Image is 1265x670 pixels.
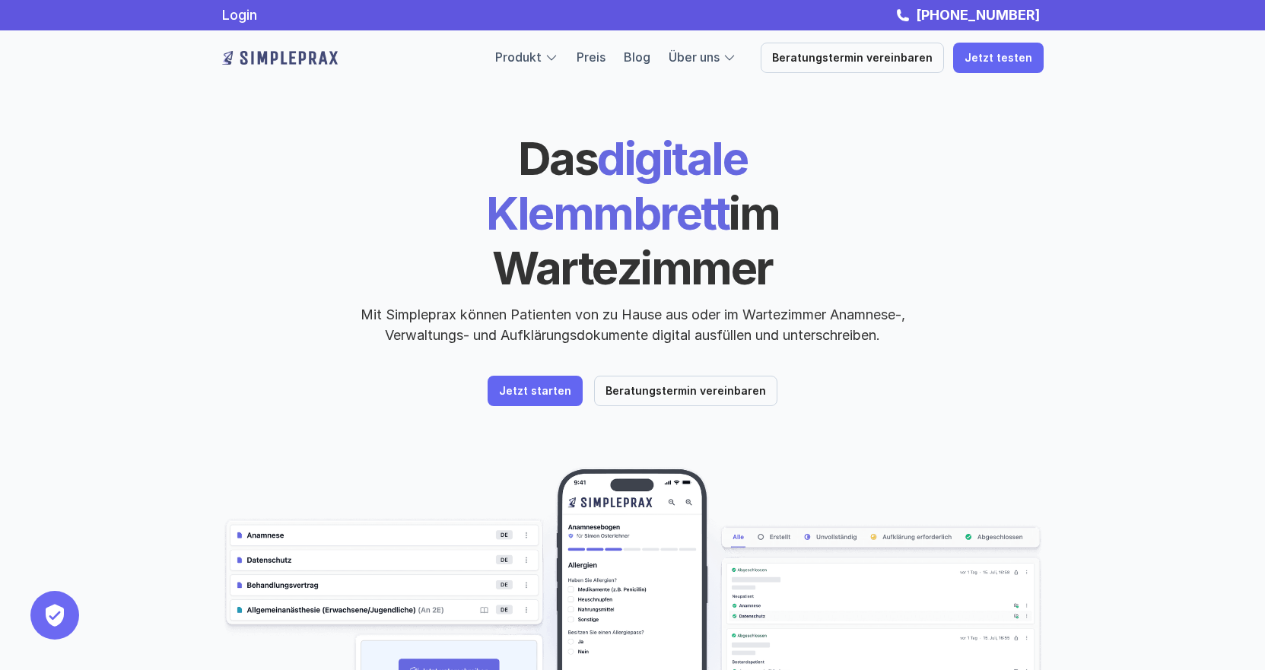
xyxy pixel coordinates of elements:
[761,43,944,73] a: Beratungstermin vereinbaren
[499,385,571,398] p: Jetzt starten
[624,49,650,65] a: Blog
[518,131,598,186] span: Das
[916,7,1040,23] strong: [PHONE_NUMBER]
[772,52,933,65] p: Beratungstermin vereinbaren
[222,7,257,23] a: Login
[605,385,766,398] p: Beratungstermin vereinbaren
[953,43,1044,73] a: Jetzt testen
[492,186,787,295] span: im Wartezimmer
[348,304,918,345] p: Mit Simpleprax können Patienten von zu Hause aus oder im Wartezimmer Anamnese-, Verwaltungs- und ...
[669,49,720,65] a: Über uns
[488,376,583,406] a: Jetzt starten
[594,376,777,406] a: Beratungstermin vereinbaren
[495,49,542,65] a: Produkt
[370,131,895,295] h1: digitale Klemmbrett
[965,52,1032,65] p: Jetzt testen
[577,49,605,65] a: Preis
[912,7,1044,23] a: [PHONE_NUMBER]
